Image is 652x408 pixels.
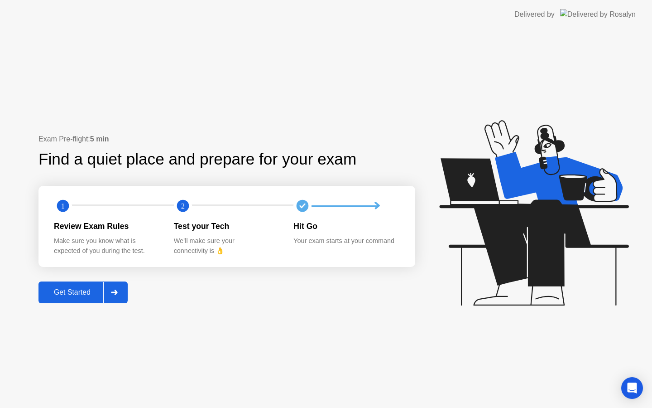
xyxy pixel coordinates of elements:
[90,135,109,143] b: 5 min
[174,236,279,256] div: We’ll make sure your connectivity is 👌
[293,236,399,246] div: Your exam starts at your command
[174,220,279,232] div: Test your Tech
[38,147,358,171] div: Find a quiet place and prepare for your exam
[293,220,399,232] div: Hit Go
[54,220,159,232] div: Review Exam Rules
[560,9,636,19] img: Delivered by Rosalyn
[38,282,128,303] button: Get Started
[38,134,415,145] div: Exam Pre-flight:
[61,202,65,210] text: 1
[181,202,185,210] text: 2
[621,377,643,399] div: Open Intercom Messenger
[514,9,555,20] div: Delivered by
[41,288,103,296] div: Get Started
[54,236,159,256] div: Make sure you know what is expected of you during the test.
